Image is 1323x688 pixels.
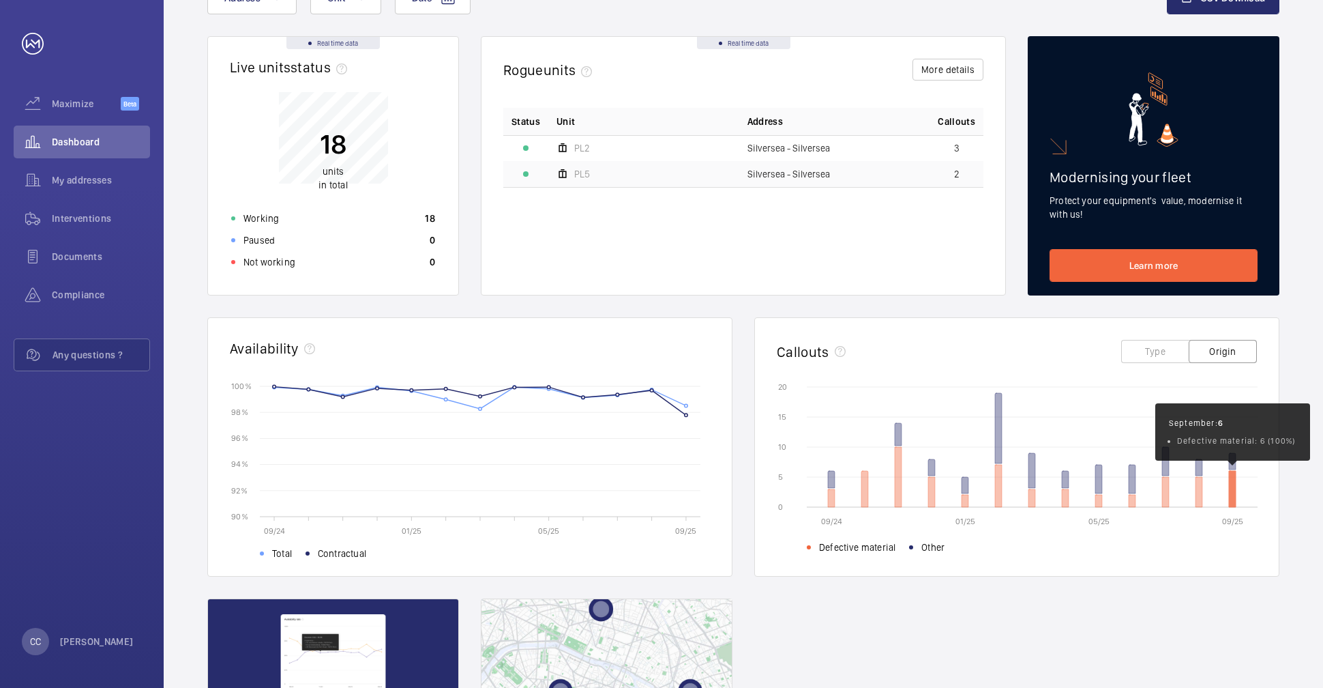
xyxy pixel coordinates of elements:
[52,173,150,187] span: My addresses
[60,635,134,648] p: [PERSON_NAME]
[272,547,292,560] span: Total
[430,255,435,269] p: 0
[697,37,790,49] div: Real time data
[1121,340,1189,363] button: Type
[121,97,139,111] span: Beta
[778,502,783,512] text: 0
[821,517,842,526] text: 09/24
[544,61,598,78] span: units
[955,517,975,526] text: 01/25
[52,288,150,302] span: Compliance
[675,526,696,536] text: 09/25
[1050,249,1258,282] a: Learn more
[318,127,347,161] p: 18
[747,115,783,128] span: Address
[425,212,435,225] p: 18
[291,59,353,76] span: status
[778,472,783,482] text: 5
[1222,517,1243,526] text: 09/25
[912,59,983,81] button: More details
[1189,340,1257,363] button: Origin
[954,169,960,179] span: 2
[1050,194,1258,221] p: Protect your equipment's value, modernise it with us!
[231,407,248,417] text: 98 %
[52,212,150,225] span: Interventions
[286,37,380,49] div: Real time data
[243,255,295,269] p: Not working
[1088,517,1110,526] text: 05/25
[778,382,787,392] text: 20
[538,526,559,536] text: 05/25
[243,212,279,225] p: Working
[402,526,421,536] text: 01/25
[511,115,540,128] p: Status
[777,343,829,360] h2: Callouts
[52,250,150,263] span: Documents
[574,143,590,153] span: PL2
[778,442,786,452] text: 10
[264,526,285,536] text: 09/24
[231,511,248,521] text: 90 %
[52,97,121,111] span: Maximize
[938,115,975,128] span: Callouts
[747,143,830,153] span: Silversea - Silversea
[778,412,786,422] text: 15
[318,547,366,560] span: Contractual
[921,541,945,554] span: Other
[430,233,435,247] p: 0
[231,433,248,443] text: 96 %
[231,485,248,495] text: 92 %
[53,348,149,362] span: Any questions ?
[819,541,895,554] span: Defective material
[230,59,353,76] h2: Live units
[954,143,960,153] span: 3
[243,233,275,247] p: Paused
[231,459,248,469] text: 94 %
[1129,72,1178,147] img: marketing-card.svg
[556,115,575,128] span: Unit
[230,340,299,357] h2: Availability
[503,61,597,78] h2: Rogue
[574,169,590,179] span: PL5
[52,135,150,149] span: Dashboard
[1050,169,1258,186] h2: Modernising your fleet
[231,381,252,390] text: 100 %
[747,169,830,179] span: Silversea - Silversea
[30,635,41,648] p: CC
[318,164,347,192] p: in total
[323,166,344,177] span: units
